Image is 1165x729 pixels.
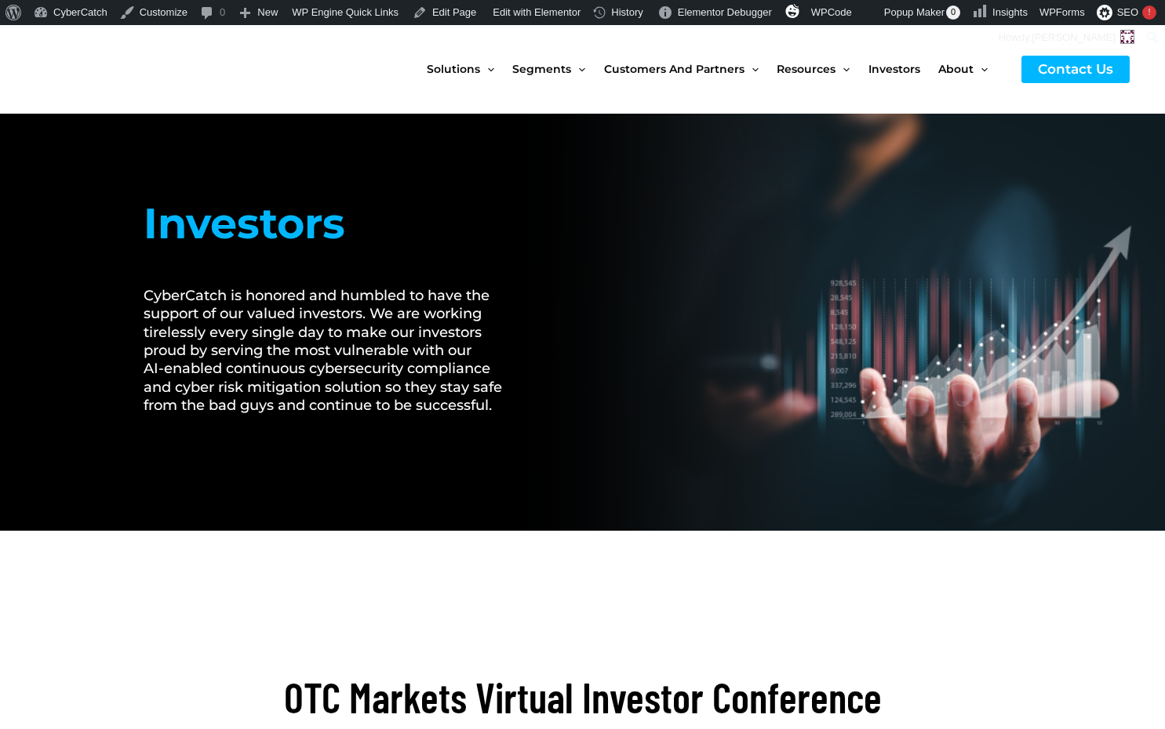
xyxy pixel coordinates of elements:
div: ! [1142,5,1156,20]
span: About [938,36,974,102]
h2: CyberCatch is honored and humbled to have the support of our valued investors. We are working tir... [144,287,521,415]
span: 0 [946,5,960,20]
img: CyberCatch [27,37,216,102]
a: Contact Us [1021,56,1130,83]
span: Edit with Elementor [493,6,581,18]
span: [PERSON_NAME] [1032,31,1116,43]
span: Customers and Partners [604,36,745,102]
span: Menu Toggle [745,36,759,102]
h2: OTC Markets Virtual Investor Conference [144,670,1022,724]
img: svg+xml;base64,PHN2ZyB4bWxucz0iaHR0cDovL3d3dy53My5vcmcvMjAwMC9zdmciIHZpZXdCb3g9IjAgMCAzMiAzMiI+PG... [785,4,799,18]
span: Segments [512,36,571,102]
span: SEO [1117,6,1138,18]
h1: Investors [144,192,521,256]
span: Menu Toggle [480,36,494,102]
span: Menu Toggle [974,36,988,102]
a: Howdy, [993,25,1141,50]
span: Investors [868,36,920,102]
nav: Site Navigation: New Main Menu [427,36,1006,102]
span: Menu Toggle [836,36,850,102]
span: Solutions [427,36,480,102]
a: Investors [868,36,938,102]
span: Resources [777,36,836,102]
span: Menu Toggle [571,36,585,102]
